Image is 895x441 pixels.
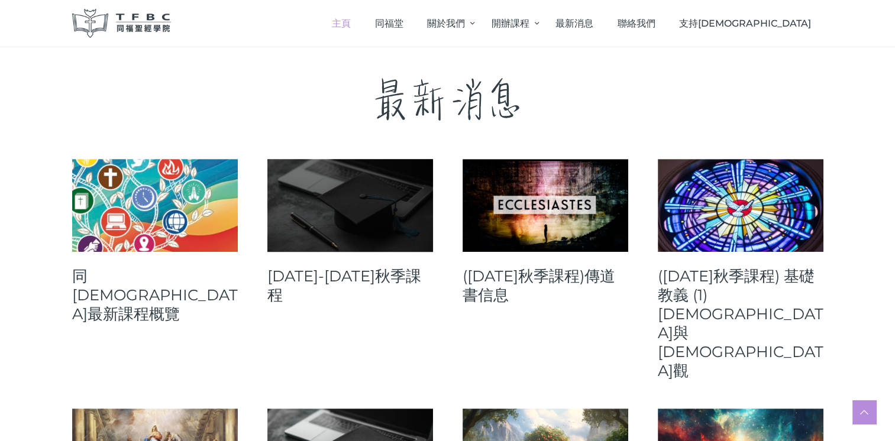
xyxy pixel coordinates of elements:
span: 開辦課程 [492,18,529,29]
a: 同[DEMOGRAPHIC_DATA]最新課程概覽 [72,267,238,323]
span: 關於我們 [427,18,465,29]
span: 同福堂 [375,18,403,29]
span: 聯絡我們 [618,18,655,29]
span: 支持[DEMOGRAPHIC_DATA] [679,18,811,29]
a: 主頁 [320,6,363,41]
a: 關於我們 [415,6,479,41]
span: 主頁 [332,18,351,29]
img: 同福聖經學院 TFBC [72,9,172,38]
a: 同福堂 [363,6,415,41]
a: 支持[DEMOGRAPHIC_DATA] [667,6,823,41]
a: 最新消息 [544,6,606,41]
p: 最新消息 [72,65,823,135]
a: Scroll to top [852,400,876,424]
a: 開辦課程 [479,6,543,41]
a: 聯絡我們 [605,6,667,41]
a: [DATE]-[DATE]秋季課程 [267,267,433,304]
span: 最新消息 [555,18,593,29]
a: ([DATE]秋季課程)傳道書信息 [463,267,628,304]
a: ([DATE]秋季課程) 基礎教義 (1) [DEMOGRAPHIC_DATA]與[DEMOGRAPHIC_DATA]觀 [658,267,823,380]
